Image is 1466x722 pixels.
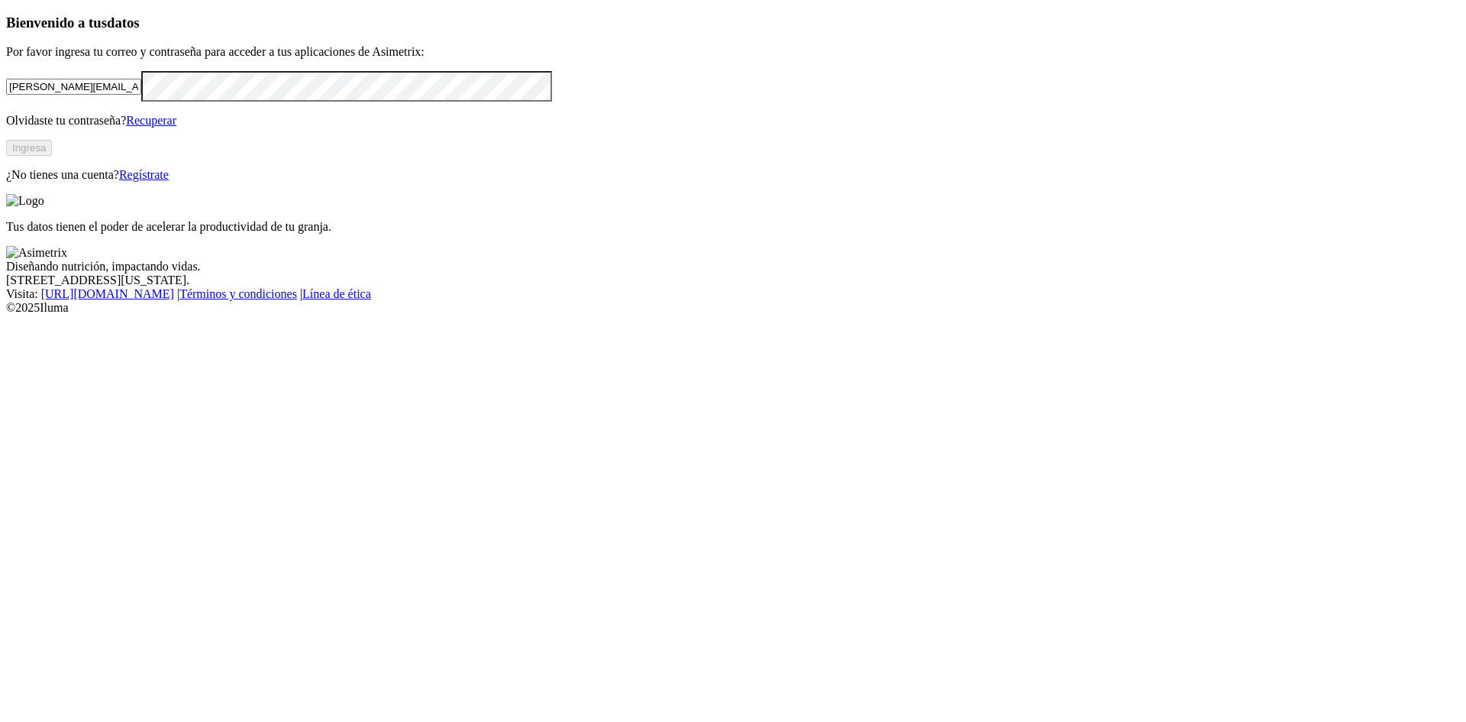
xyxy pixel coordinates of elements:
[6,140,52,156] button: Ingresa
[302,287,371,300] a: Línea de ética
[179,287,297,300] a: Términos y condiciones
[41,287,174,300] a: [URL][DOMAIN_NAME]
[6,246,67,260] img: Asimetrix
[6,274,1460,287] div: [STREET_ADDRESS][US_STATE].
[126,114,176,127] a: Recuperar
[6,114,1460,128] p: Olvidaste tu contraseña?
[6,79,141,95] input: Tu correo
[6,220,1460,234] p: Tus datos tienen el poder de acelerar la productividad de tu granja.
[6,168,1460,182] p: ¿No tienes una cuenta?
[6,15,1460,31] h3: Bienvenido a tus
[119,168,169,181] a: Regístrate
[6,45,1460,59] p: Por favor ingresa tu correo y contraseña para acceder a tus aplicaciones de Asimetrix:
[6,287,1460,301] div: Visita : | |
[6,194,44,208] img: Logo
[107,15,140,31] span: datos
[6,260,1460,274] div: Diseñando nutrición, impactando vidas.
[6,301,1460,315] div: © 2025 Iluma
